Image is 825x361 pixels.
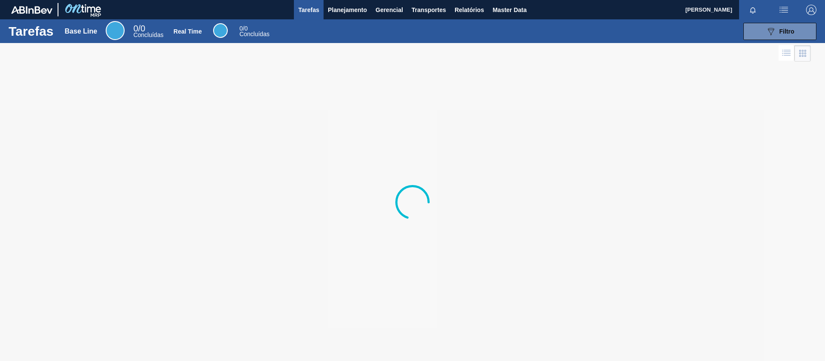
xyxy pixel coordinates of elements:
span: Planejamento [328,5,367,15]
div: Base Line [133,25,163,38]
span: Concluídas [133,31,163,38]
span: Concluídas [239,31,269,37]
span: / 0 [239,25,247,32]
span: 0 [133,24,138,33]
h1: Tarefas [9,26,54,36]
div: Base Line [106,21,125,40]
span: / 0 [133,24,145,33]
span: Relatórios [455,5,484,15]
img: Logout [806,5,816,15]
span: Filtro [779,28,794,35]
span: Gerencial [376,5,403,15]
div: Real Time [174,28,202,35]
span: Transportes [412,5,446,15]
span: 0 [239,25,243,32]
div: Real Time [213,23,228,38]
button: Notificações [739,4,767,16]
div: Real Time [239,26,269,37]
img: userActions [779,5,789,15]
span: Tarefas [298,5,319,15]
div: Base Line [65,28,98,35]
img: TNhmsLtSVTkK8tSr43FrP2fwEKptu5GPRR3wAAAABJRU5ErkJggg== [11,6,52,14]
span: Master Data [492,5,526,15]
button: Filtro [743,23,816,40]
